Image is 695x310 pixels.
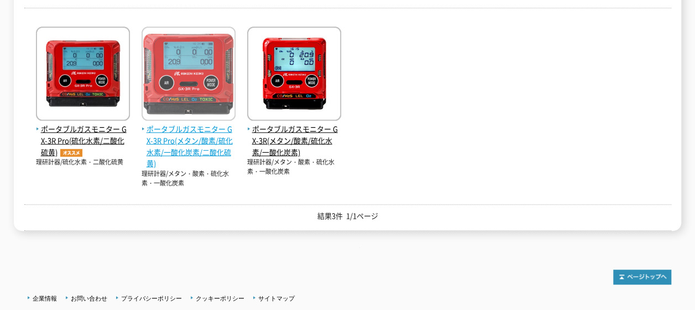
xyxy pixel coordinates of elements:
[142,27,236,123] img: GX-3R Pro(メタン/酸素/硫化水素/一酸化炭素/二酸化硫黄)
[121,295,182,302] a: プライバシーポリシー
[247,112,341,158] a: ポータブルガスモニター GX-3R(メタン/酸素/硫化水素/一酸化炭素)
[36,158,130,167] p: 理研計器/硫化水素・二酸化硫黄
[33,295,57,302] a: 企業情報
[36,27,130,123] img: GX-3R Pro(硫化水素/二酸化硫黄)
[24,210,671,222] p: 結果3件 1/1ページ
[36,112,130,158] a: ポータブルガスモニター GX-3R Pro(硫化水素/二酸化硫黄)オススメ
[142,169,236,188] p: 理研計器/メタン・酸素・硫化水素・一酸化炭素
[247,123,341,158] span: ポータブルガスモニター GX-3R(メタン/酸素/硫化水素/一酸化炭素)
[58,149,85,157] img: オススメ
[71,295,107,302] a: お問い合わせ
[247,27,341,123] img: GX-3R(メタン/酸素/硫化水素/一酸化炭素)
[247,158,341,176] p: 理研計器/メタン・酸素・硫化水素・一酸化炭素
[196,295,244,302] a: クッキーポリシー
[142,112,236,169] a: ポータブルガスモニター GX-3R Pro(メタン/酸素/硫化水素/一酸化炭素/二酸化硫黄)
[142,123,236,169] span: ポータブルガスモニター GX-3R Pro(メタン/酸素/硫化水素/一酸化炭素/二酸化硫黄)
[36,123,130,158] span: ポータブルガスモニター GX-3R Pro(硫化水素/二酸化硫黄)
[258,295,295,302] a: サイトマップ
[613,270,671,285] img: トップページへ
